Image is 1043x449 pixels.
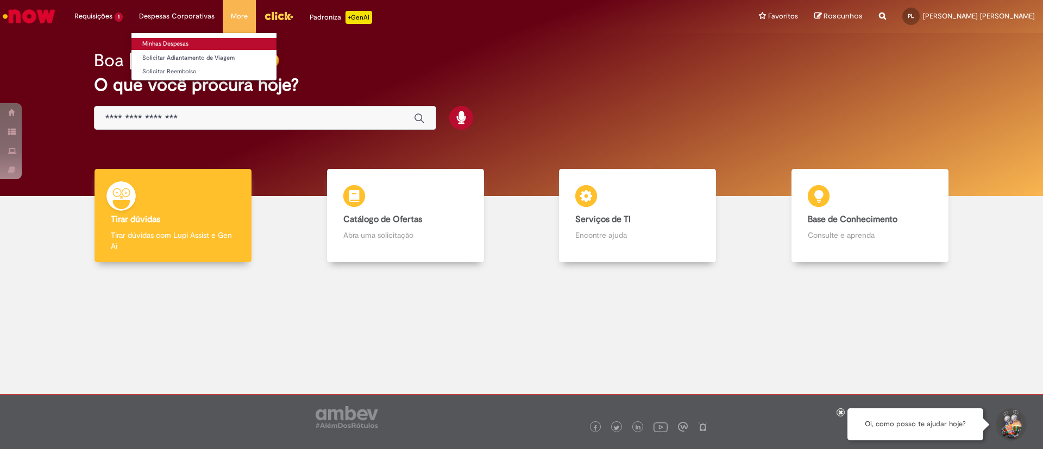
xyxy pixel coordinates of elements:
[111,214,160,225] b: Tirar dúvidas
[768,11,798,22] span: Favoritos
[994,408,1027,441] button: Iniciar Conversa de Suporte
[521,169,754,263] a: Serviços de TI Encontre ajuda
[575,230,700,241] p: Encontre ajuda
[614,425,619,431] img: logo_footer_twitter.png
[264,8,293,24] img: click_logo_yellow_360x200.png
[808,214,897,225] b: Base de Conhecimento
[654,420,668,434] img: logo_footer_youtube.png
[345,11,372,24] p: +GenAi
[343,214,422,225] b: Catálogo de Ofertas
[923,11,1035,21] span: [PERSON_NAME] [PERSON_NAME]
[310,11,372,24] div: Padroniza
[131,66,277,78] a: Solicitar Reembolso
[316,406,378,428] img: logo_footer_ambev_rotulo_gray.png
[847,408,983,440] div: Oi, como posso te ajudar hoje?
[111,230,235,251] p: Tirar dúvidas com Lupi Assist e Gen Ai
[343,230,468,241] p: Abra uma solicitação
[575,214,631,225] b: Serviços de TI
[74,11,112,22] span: Requisições
[908,12,914,20] span: PL
[678,422,688,432] img: logo_footer_workplace.png
[94,75,950,94] h2: O que você procura hoje?
[139,11,215,22] span: Despesas Corporativas
[593,425,598,431] img: logo_footer_facebook.png
[94,51,264,70] h2: Boa [PERSON_NAME]
[814,11,863,22] a: Rascunhos
[824,11,863,21] span: Rascunhos
[131,38,277,50] a: Minhas Despesas
[754,169,987,263] a: Base de Conhecimento Consulte e aprenda
[636,425,641,431] img: logo_footer_linkedin.png
[57,169,290,263] a: Tirar dúvidas Tirar dúvidas com Lupi Assist e Gen Ai
[115,12,123,22] span: 1
[231,11,248,22] span: More
[290,169,522,263] a: Catálogo de Ofertas Abra uma solicitação
[131,33,277,81] ul: Despesas Corporativas
[1,5,57,27] img: ServiceNow
[131,52,277,64] a: Solicitar Adiantamento de Viagem
[808,230,932,241] p: Consulte e aprenda
[698,422,708,432] img: logo_footer_naosei.png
